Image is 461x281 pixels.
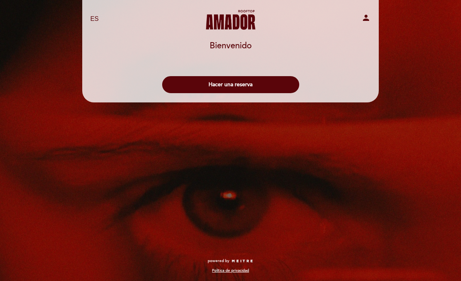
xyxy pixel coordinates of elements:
a: [PERSON_NAME] Rooftop [182,9,279,30]
button: Hacer una reserva [162,76,299,93]
img: MEITRE [231,259,253,263]
a: Política de privacidad [212,268,249,273]
h1: Bienvenido [210,41,252,51]
a: powered by [208,258,253,264]
span: powered by [208,258,229,264]
button: person [361,13,371,25]
i: person [361,13,371,22]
